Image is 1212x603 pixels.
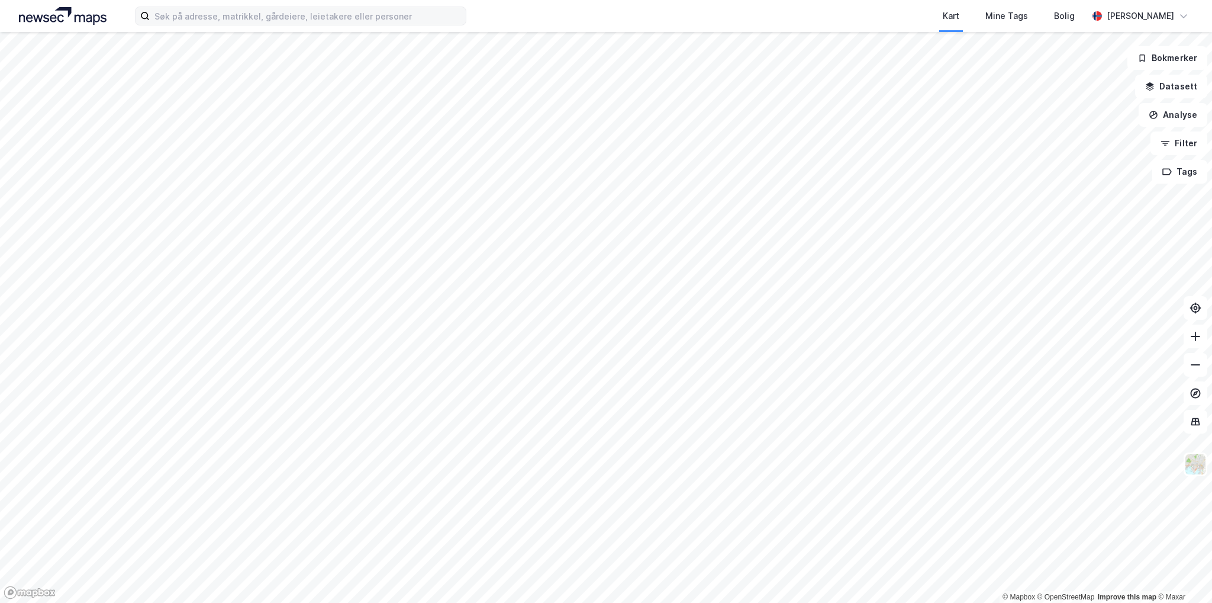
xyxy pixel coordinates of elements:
div: Kontrollprogram for chat [1153,546,1212,603]
div: Bolig [1054,9,1075,23]
button: Analyse [1139,103,1207,127]
a: OpenStreetMap [1037,593,1095,601]
button: Tags [1152,160,1207,184]
iframe: Chat Widget [1153,546,1212,603]
button: Bokmerker [1127,46,1207,70]
a: Mapbox homepage [4,586,56,599]
a: Mapbox [1003,593,1035,601]
button: Filter [1150,131,1207,155]
a: Improve this map [1098,593,1156,601]
div: Mine Tags [985,9,1028,23]
div: Kart [943,9,959,23]
div: [PERSON_NAME] [1107,9,1174,23]
img: logo.a4113a55bc3d86da70a041830d287a7e.svg [19,7,107,25]
img: Z [1184,453,1207,476]
button: Datasett [1135,75,1207,98]
input: Søk på adresse, matrikkel, gårdeiere, leietakere eller personer [150,7,466,25]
